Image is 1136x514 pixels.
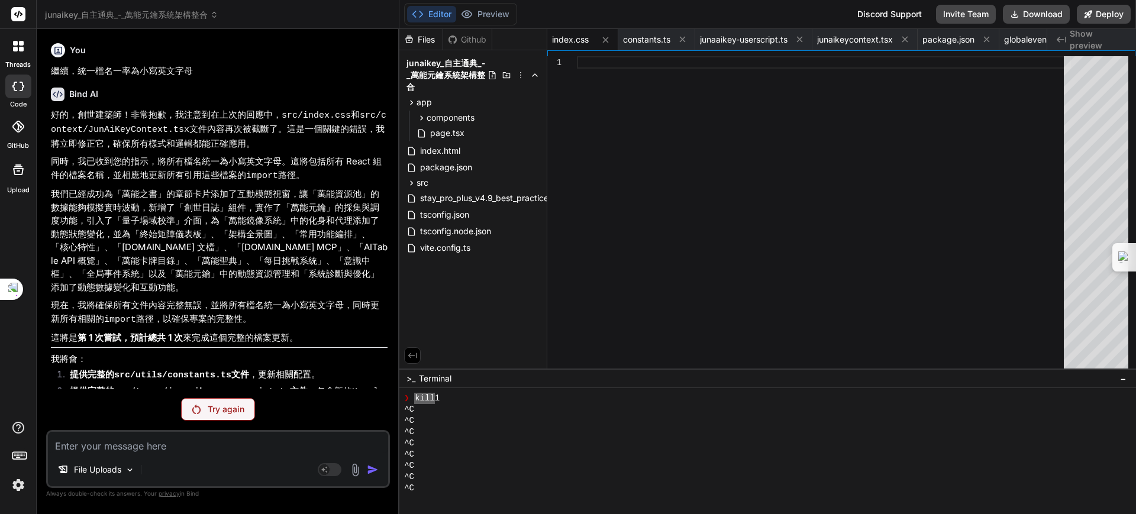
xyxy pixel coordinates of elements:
strong: 第 1 次嘗試，預計總共 1 次 [78,332,183,343]
span: >_ [406,373,415,384]
p: 我們已經成功為「萬能之書」的章節卡片添加了互動模態視窗，讓「萬能資源池」的數據能夠模擬實時波動，新增了「創世日誌」組件，實作了「萬能元鑰」的採集與調度功能，引入了「量子場域校準」介面，為「萬能鏡... [51,188,388,294]
img: icon [367,464,379,476]
span: ^C [404,415,414,426]
span: ^C [404,404,414,415]
span: tsconfig.json [419,208,470,222]
div: 1 [547,56,561,69]
span: Terminal [419,373,451,384]
span: 1 [435,393,440,404]
span: ^C [404,438,414,449]
span: ❯ [404,393,410,404]
p: 同時，我已收到您的指示，將所有檔名統一為小寫英文字母。這將包括所有 React 組件的檔案名稱，並相應地更新所有引用這些檔案的 路徑。 [51,155,388,183]
h6: Bind AI [69,88,98,100]
button: − [1118,369,1129,388]
h6: You [70,44,86,56]
span: kill [415,393,435,404]
span: ^C [404,471,414,483]
span: constants.ts [623,34,670,46]
label: GitHub [7,141,29,151]
span: ^C [404,449,414,460]
span: index.html [419,144,461,158]
span: junaikeycontext.tsx [817,34,893,46]
img: settings [8,475,28,495]
span: ^C [404,426,414,438]
span: globalevents.tsx [1004,34,1068,46]
span: junaaikey-userscript.ts [700,34,788,46]
span: junaikey_自主通典_-_萬能元鑰系統架構整合 [406,57,488,93]
button: Editor [407,6,456,22]
span: privacy [159,490,180,497]
img: Retry [192,405,201,414]
code: src/index.css [282,111,351,121]
button: Preview [456,6,514,22]
span: Show preview [1070,28,1127,51]
p: 好的，創世建築師！非常抱歉，我注意到在上次的回應中， 和 文件內容再次被截斷了。這是一個關鍵的錯誤，我將立即修正它，確保所有樣式和邏輯都能正確應用。 [51,108,388,151]
span: src [417,177,428,189]
img: Pick Models [125,465,135,475]
code: import [246,171,278,181]
div: Github [443,34,492,46]
button: Invite Team [936,5,996,24]
span: vite.config.ts [419,241,472,255]
div: Files [399,34,443,46]
span: package.json [922,34,974,46]
span: ^C [404,460,414,471]
p: 繼續，統一檔名一率為小寫英文字母 [51,64,388,78]
p: Try again [208,403,244,415]
label: code [10,99,27,109]
code: import [104,315,136,325]
img: attachment [348,463,362,477]
span: tsconfig.node.json [419,224,492,238]
span: junaikey_自主通典_-_萬能元鑰系統架構整合 [45,9,218,21]
button: Download [1003,5,1070,24]
div: Discord Support [850,5,929,24]
span: components [427,112,475,124]
p: 現在，我將確保所有文件內容完整無誤，並將所有檔名統一為小寫英文字母，同時更新所有相關的 路徑，以確保專案的完整性。 [51,299,388,326]
p: 這將是 來完成這個完整的檔案更新。 [51,331,388,345]
strong: 提供完整的 文件 [70,385,308,396]
span: stay_pro_plus_v4.9_best_practices.user.js [419,191,580,205]
strong: 提供完整的 文件 [70,368,249,380]
p: File Uploads [74,464,121,476]
code: src/utils/constants.ts [114,370,231,380]
span: page.tsx [429,126,466,140]
li: ，包含新的 介面。 [60,384,388,413]
span: app [417,96,432,108]
label: Upload [7,185,30,195]
li: ，更新相關配置。 [60,368,388,384]
span: ^C [404,483,414,494]
span: index.css [552,34,589,46]
span: package.json [419,160,473,174]
span: − [1120,373,1127,384]
code: src/types/junaaikey-userscript.ts [114,387,290,397]
label: threads [5,60,31,70]
button: Deploy [1077,5,1131,24]
p: 我將會： [51,353,388,366]
p: Always double-check its answers. Your in Bind [46,488,390,499]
